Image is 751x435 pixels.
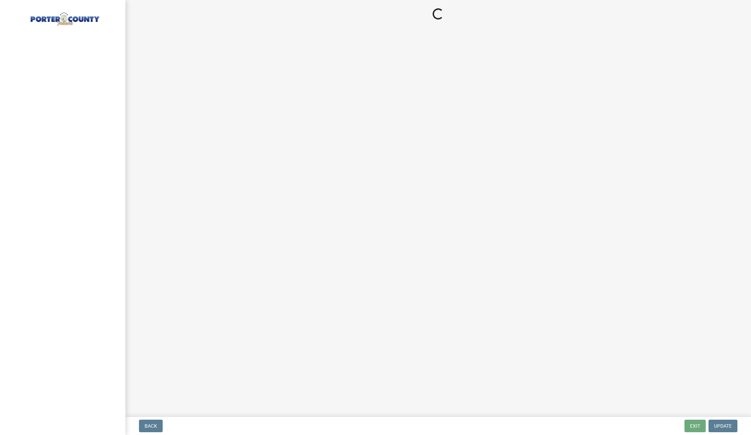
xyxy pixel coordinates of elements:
[684,420,706,432] button: Exit
[139,420,163,432] button: Back
[714,423,732,429] span: Update
[14,7,114,27] img: Porter County, Indiana
[145,423,157,429] span: Back
[709,420,737,432] button: Update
